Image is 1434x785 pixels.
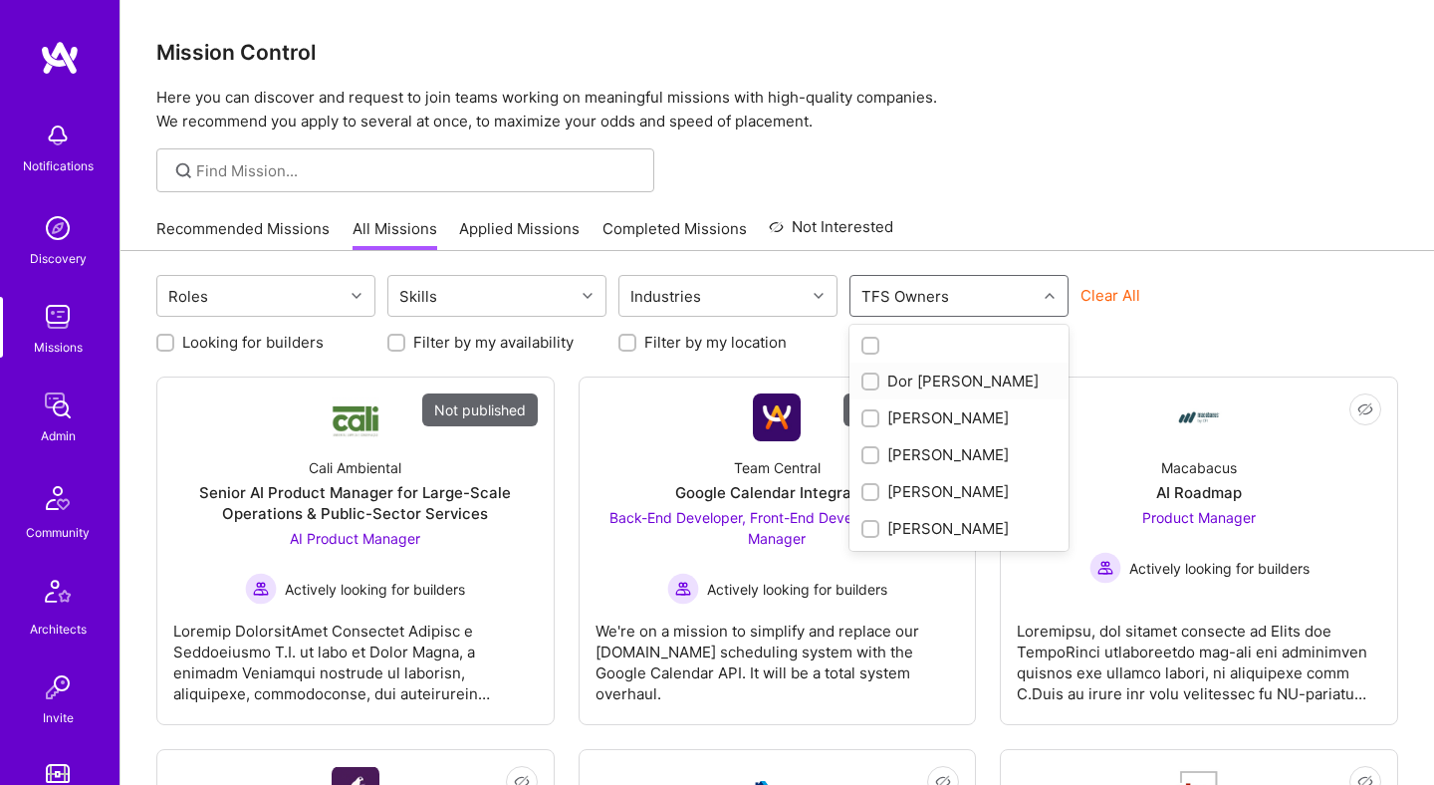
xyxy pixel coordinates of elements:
[156,218,330,251] a: Recommended Missions
[596,393,960,708] a: Not publishedCompany LogoTeam CentralGoogle Calendar IntegrationBack-End Developer, Front-End Dev...
[1357,401,1373,417] i: icon EyeClosed
[1045,291,1055,301] i: icon Chevron
[861,481,1057,502] div: [PERSON_NAME]
[602,218,747,251] a: Completed Missions
[156,86,1398,133] p: Here you can discover and request to join teams working on meaningful missions with high-quality ...
[1142,509,1256,526] span: Product Manager
[843,393,959,426] div: Not published
[38,208,78,248] img: discovery
[1017,605,1381,704] div: Loremipsu, dol sitamet consecte ad Elits doe TempoRinci utlaboreetdo mag-ali eni adminimven quisn...
[353,218,437,251] a: All Missions
[1080,285,1140,306] button: Clear All
[352,291,361,301] i: icon Chevron
[644,332,787,353] label: Filter by my location
[172,159,195,182] i: icon SearchGrey
[182,332,324,353] label: Looking for builders
[309,457,401,478] div: Cali Ambiental
[173,482,538,524] div: Senior AI Product Manager for Large-Scale Operations & Public-Sector Services
[1161,457,1237,478] div: Macabacus
[23,155,94,176] div: Notifications
[861,518,1057,539] div: [PERSON_NAME]
[422,393,538,426] div: Not published
[38,116,78,155] img: bell
[46,764,70,783] img: tokens
[459,218,580,251] a: Applied Missions
[332,397,379,438] img: Company Logo
[30,619,87,640] div: Architects
[34,474,82,522] img: Community
[38,386,78,425] img: admin teamwork
[1175,393,1223,441] img: Company Logo
[41,425,76,446] div: Admin
[285,579,465,600] span: Actively looking for builders
[196,160,639,181] input: Find Mission...
[156,40,1398,65] h3: Mission Control
[1089,552,1121,584] img: Actively looking for builders
[861,407,1057,428] div: [PERSON_NAME]
[769,215,893,251] a: Not Interested
[34,337,83,358] div: Missions
[26,522,90,543] div: Community
[43,707,74,728] div: Invite
[1017,393,1381,708] a: Company LogoMacabacusAI RoadmapProduct Manager Actively looking for buildersActively looking for ...
[707,579,887,600] span: Actively looking for builders
[34,571,82,619] img: Architects
[596,605,960,704] div: We're on a mission to simplify and replace our [DOMAIN_NAME] scheduling system with the Google Ca...
[1129,558,1310,579] span: Actively looking for builders
[30,248,87,269] div: Discovery
[583,291,593,301] i: icon Chevron
[38,667,78,707] img: Invite
[413,332,574,353] label: Filter by my availability
[675,482,879,503] div: Google Calendar Integration
[290,530,420,547] span: AI Product Manager
[861,371,1057,392] div: Dor [PERSON_NAME]
[394,282,442,311] div: Skills
[625,282,706,311] div: Industries
[38,297,78,337] img: teamwork
[173,393,538,708] a: Not publishedCompany LogoCali AmbientalSenior AI Product Manager for Large-Scale Operations & Pub...
[163,282,213,311] div: Roles
[814,291,824,301] i: icon Chevron
[1156,482,1242,503] div: AI Roadmap
[856,282,954,311] div: TFS Owners
[173,605,538,704] div: Loremip DolorsitAmet Consectet Adipisc e Seddoeiusmo T.I. ut labo et Dolor Magna, a enimadm Venia...
[245,573,277,605] img: Actively looking for builders
[861,444,1057,465] div: [PERSON_NAME]
[667,573,699,605] img: Actively looking for builders
[609,509,944,547] span: Back-End Developer, Front-End Developer, Product Manager
[734,457,821,478] div: Team Central
[753,393,801,441] img: Company Logo
[40,40,80,76] img: logo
